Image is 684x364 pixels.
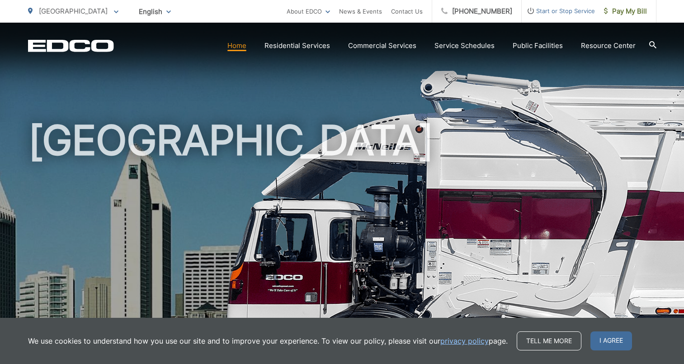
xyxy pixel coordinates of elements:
a: Service Schedules [434,40,495,51]
a: Public Facilities [513,40,563,51]
span: I agree [590,331,632,350]
a: Residential Services [264,40,330,51]
span: Pay My Bill [604,6,647,17]
span: English [132,4,178,19]
a: Resource Center [581,40,636,51]
a: privacy policy [440,335,489,346]
a: Contact Us [391,6,423,17]
a: News & Events [339,6,382,17]
a: Commercial Services [348,40,416,51]
a: About EDCO [287,6,330,17]
p: We use cookies to understand how you use our site and to improve your experience. To view our pol... [28,335,508,346]
span: [GEOGRAPHIC_DATA] [39,7,108,15]
a: EDCD logo. Return to the homepage. [28,39,114,52]
a: Home [227,40,246,51]
a: Tell me more [517,331,581,350]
